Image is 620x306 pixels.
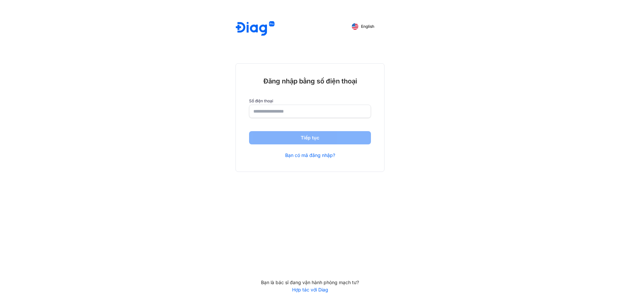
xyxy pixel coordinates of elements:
[249,77,371,85] div: Đăng nhập bằng số điện thoại
[347,21,379,32] button: English
[249,99,371,103] label: Số điện thoại
[352,23,358,30] img: English
[235,280,385,285] div: Bạn là bác sĩ đang vận hành phòng mạch tư?
[235,287,385,293] a: Hợp tác với Diag
[285,152,335,158] a: Bạn có mã đăng nhập?
[361,24,374,29] span: English
[236,21,275,37] img: logo
[249,131,371,144] button: Tiếp tục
